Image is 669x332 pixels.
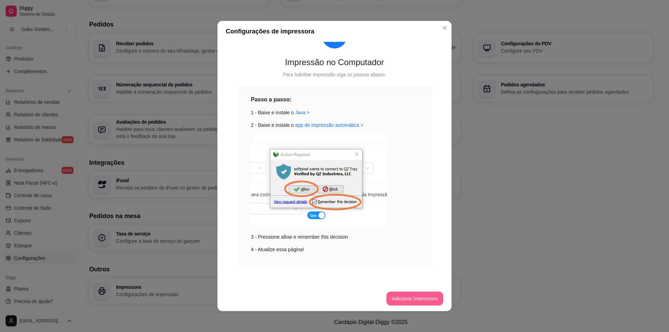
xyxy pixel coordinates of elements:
[251,96,292,102] strong: Passo a passo:
[217,21,452,42] header: Configurações de impressora
[237,71,432,78] div: Para habilitar impressão siga os passos abaixo.
[251,121,418,129] div: 2 - Baixe e instale o
[295,110,310,115] a: Java >
[251,134,387,225] img: exemplo
[439,22,450,33] button: Close
[386,292,444,306] button: Adicionar impressora
[237,57,432,68] div: Impressão no Computador
[295,122,363,128] a: app de impressão automática >
[251,134,418,241] div: 3 - Pressione allow e remember this decision
[251,246,418,253] div: 4 - Atualize essa página!
[251,109,418,116] div: 1 - Baixe e instale o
